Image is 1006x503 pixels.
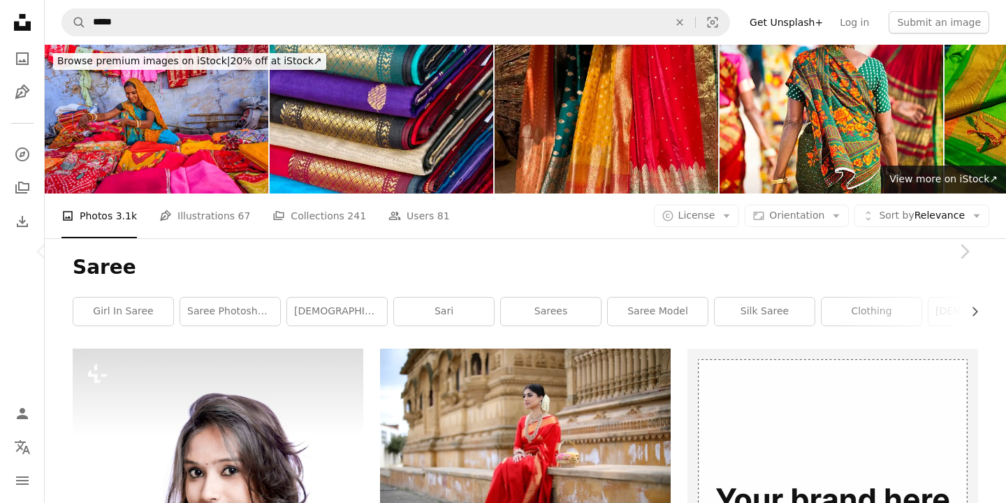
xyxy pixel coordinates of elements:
a: Next [922,184,1006,319]
img: Women in India [720,45,943,194]
button: Submit an image [889,11,989,34]
a: View more on iStock↗ [881,166,1006,194]
form: Find visuals sitewide [61,8,730,36]
a: Users 81 [388,194,450,238]
span: Browse premium images on iStock | [57,55,230,66]
button: Language [8,433,36,461]
img: Closeup view of stacked saris or sarees in display of retail shop, for use as indian textiles bac... [270,45,493,194]
button: Clear [664,9,695,36]
a: woman in red long sleeve dress sitting on gray concrete bench during daytime [380,439,671,451]
a: Log in / Sign up [8,400,36,428]
span: License [678,210,715,221]
img: Colors of India - woman selling colorful fabrics on local bazaar [45,45,268,194]
a: saree model [608,298,708,326]
span: Sort by [879,210,914,221]
a: Illustrations [8,78,36,106]
button: License [654,205,740,227]
a: saree photoshoot [180,298,280,326]
img: Saris [495,45,718,194]
span: Relevance [879,209,965,223]
a: silk saree [715,298,815,326]
a: Explore [8,140,36,168]
a: Browse premium images on iStock|20% off at iStock↗ [45,45,335,78]
a: Collections 241 [272,194,366,238]
a: sarees [501,298,601,326]
a: clothing [822,298,921,326]
a: Collections [8,174,36,202]
span: 67 [238,208,251,224]
a: Log in [831,11,877,34]
button: Search Unsplash [62,9,86,36]
div: 20% off at iStock ↗ [53,53,326,70]
a: [DEMOGRAPHIC_DATA] girl in saree [287,298,387,326]
a: Illustrations 67 [159,194,250,238]
a: Get Unsplash+ [741,11,831,34]
span: Orientation [769,210,824,221]
span: View more on iStock ↗ [889,173,998,184]
a: girl in saree [73,298,173,326]
a: Photos [8,45,36,73]
button: Orientation [745,205,849,227]
span: 81 [437,208,450,224]
span: 241 [347,208,366,224]
button: Sort byRelevance [854,205,989,227]
a: sari [394,298,494,326]
h1: Saree [73,255,978,280]
button: Visual search [696,9,729,36]
button: Menu [8,467,36,495]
